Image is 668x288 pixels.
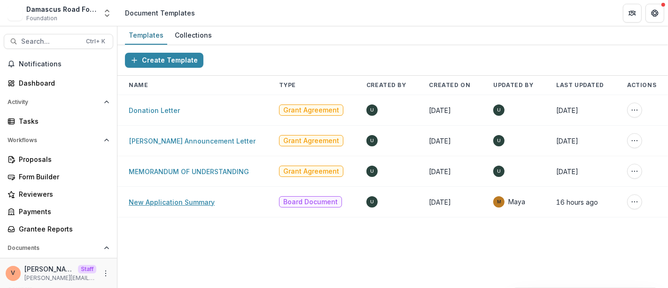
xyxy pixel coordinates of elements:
[19,116,106,126] div: Tasks
[171,28,216,42] div: Collections
[497,108,501,112] div: Unknown
[26,14,57,23] span: Foundation
[129,198,215,206] a: New Application Summary
[4,152,113,167] a: Proposals
[370,200,374,204] div: Unknown
[19,224,106,234] div: Grantee Reports
[370,108,374,112] div: Unknown
[627,164,642,179] button: More Action
[4,169,113,184] a: Form Builder
[429,168,451,176] span: [DATE]
[4,56,113,72] button: Notifications
[4,221,113,237] a: Grantee Reports
[627,103,642,118] button: More Action
[268,76,355,95] th: Type
[497,169,501,174] div: Unknown
[129,106,180,114] a: Donation Letter
[78,265,96,273] p: Staff
[26,4,97,14] div: Damascus Road Foundation
[627,194,642,209] button: More Action
[4,240,113,256] button: Open Documents
[171,26,216,45] a: Collections
[19,207,106,216] div: Payments
[283,168,339,176] span: Grant Agreement
[24,264,74,274] p: [PERSON_NAME]
[429,106,451,114] span: [DATE]
[545,76,616,95] th: Last Updated
[8,99,100,105] span: Activity
[125,53,203,68] button: Create Template
[11,270,16,276] div: Venkat
[21,38,80,46] span: Search...
[4,204,113,219] a: Payments
[4,113,113,129] a: Tasks
[84,36,107,47] div: Ctrl + K
[497,200,501,204] div: Maya
[556,106,578,114] span: [DATE]
[508,197,525,207] span: Maya
[370,138,374,143] div: Unknown
[121,6,199,20] nav: breadcrumb
[283,198,338,206] span: Board Document
[4,34,113,49] button: Search...
[19,154,106,164] div: Proposals
[616,76,668,95] th: Actions
[19,60,109,68] span: Notifications
[497,138,501,143] div: Unknown
[429,198,451,206] span: [DATE]
[100,268,111,279] button: More
[283,106,339,114] span: Grant Agreement
[4,75,113,91] a: Dashboard
[125,26,167,45] a: Templates
[429,137,451,145] span: [DATE]
[8,137,100,144] span: Workflows
[627,133,642,148] button: More Action
[101,4,114,23] button: Open entity switcher
[8,245,100,251] span: Documents
[129,168,249,176] a: MEMORANDUM OF UNDERSTANDING
[19,172,106,182] div: Form Builder
[8,6,23,21] img: Damascus Road Foundation
[4,186,113,202] a: Reviewers
[117,76,268,95] th: Name
[4,133,113,148] button: Open Workflows
[418,76,482,95] th: Created On
[556,137,578,145] span: [DATE]
[19,189,106,199] div: Reviewers
[24,274,96,282] p: [PERSON_NAME][EMAIL_ADDRESS][DOMAIN_NAME]
[125,8,195,18] div: Document Templates
[283,137,339,145] span: Grant Agreement
[4,95,113,110] button: Open Activity
[19,78,106,88] div: Dashboard
[129,137,256,145] a: [PERSON_NAME] Announcement Letter
[370,169,374,174] div: Unknown
[623,4,642,23] button: Partners
[556,198,598,206] span: 16 hours ago
[556,168,578,176] span: [DATE]
[482,76,545,95] th: Updated By
[645,4,664,23] button: Get Help
[125,28,167,42] div: Templates
[355,76,418,95] th: Created By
